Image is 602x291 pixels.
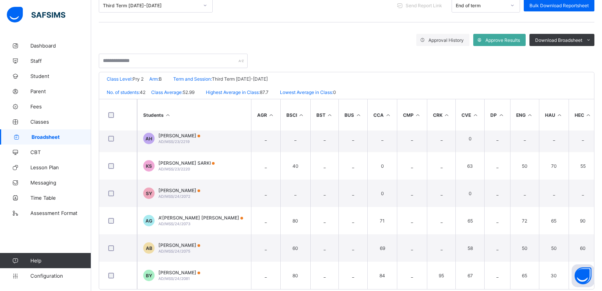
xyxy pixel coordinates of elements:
td: 72 [510,207,539,234]
span: Help [30,258,91,264]
span: Term and Session: [173,76,212,82]
td: _ [427,180,456,207]
th: ENG [510,99,539,130]
td: _ [338,234,367,262]
td: _ [310,262,339,289]
td: _ [338,125,367,152]
i: Sort in Ascending Order [355,112,362,118]
td: _ [427,234,456,262]
td: 80 [280,262,310,289]
span: 52.99 [183,89,194,95]
span: Download Broadsheet [535,37,582,43]
td: 0 [367,180,397,207]
td: 71 [367,207,397,234]
span: AD/MSS/24/2081 [158,276,190,281]
i: Sort in Ascending Order [585,112,592,118]
th: BSCI [280,99,310,130]
td: _ [367,125,397,152]
th: CVE [455,99,484,130]
span: Assessment Format [30,210,91,216]
td: _ [569,125,597,152]
td: _ [510,180,539,207]
td: _ [338,152,367,180]
td: 30 [539,262,569,289]
td: 90 [569,262,597,289]
span: Highest Average in Class: [206,89,260,95]
span: No. of students: [107,89,140,95]
span: [PERSON_NAME] [158,133,200,138]
td: 60 [569,234,597,262]
td: _ [397,152,427,180]
span: Send Report Link [406,3,442,8]
i: Sort in Ascending Order [527,112,533,118]
span: AG [145,218,152,224]
td: _ [280,180,310,207]
span: Staff [30,58,91,64]
td: _ [251,180,280,207]
td: 55 [569,152,597,180]
span: Pry 2 [133,76,144,82]
td: 50 [510,152,539,180]
td: _ [310,234,339,262]
td: 0 [455,180,484,207]
span: Bulk Download Reportsheet [529,3,589,8]
span: AB [146,245,152,251]
th: AGR [251,99,280,130]
th: HAU [539,99,569,130]
th: DP [484,99,510,130]
i: Sort in Ascending Order [268,112,275,118]
td: _ [251,125,280,152]
td: 58 [455,234,484,262]
td: _ [569,180,597,207]
td: 0 [367,152,397,180]
td: _ [484,207,510,234]
span: Class Average: [151,89,183,95]
td: _ [397,180,427,207]
span: Fees [30,103,91,110]
td: _ [539,125,569,152]
span: Lowest Average in Class: [280,89,333,95]
td: 65 [539,207,569,234]
i: Sort in Ascending Order [472,112,479,118]
span: Time Table [30,195,91,201]
span: SY [146,191,152,196]
td: 95 [427,262,456,289]
i: Sort in Ascending Order [298,112,305,118]
td: _ [484,180,510,207]
th: BST [310,99,339,130]
span: Classes [30,119,91,125]
div: Third Term [DATE]-[DATE] [103,3,199,8]
td: _ [427,207,456,234]
td: 60 [280,234,310,262]
td: 90 [569,207,597,234]
span: [PERSON_NAME] [158,188,200,193]
td: _ [251,234,280,262]
td: 84 [367,262,397,289]
td: _ [310,180,339,207]
td: 65 [455,207,484,234]
td: _ [397,125,427,152]
td: _ [484,234,510,262]
td: 0 [455,125,484,152]
td: _ [397,207,427,234]
i: Sort in Ascending Order [498,112,504,118]
span: Parent [30,88,91,94]
td: 69 [367,234,397,262]
span: Broadsheet [32,134,91,140]
span: 87.7 [260,89,269,95]
td: _ [310,125,339,152]
span: Approval History [428,37,464,43]
td: _ [397,262,427,289]
span: AH [145,136,152,142]
span: AD/MSS/24/2075 [158,249,190,253]
th: HEC [569,99,597,130]
i: Sort in Ascending Order [327,112,333,118]
td: 63 [455,152,484,180]
th: CCA [367,99,397,130]
i: Sort in Ascending Order [556,112,563,118]
img: safsims [7,7,65,23]
span: Approve Results [485,37,520,43]
span: [PERSON_NAME] [158,270,200,275]
span: 42 [140,89,145,95]
span: AD/MSS/23/2219 [158,139,190,144]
